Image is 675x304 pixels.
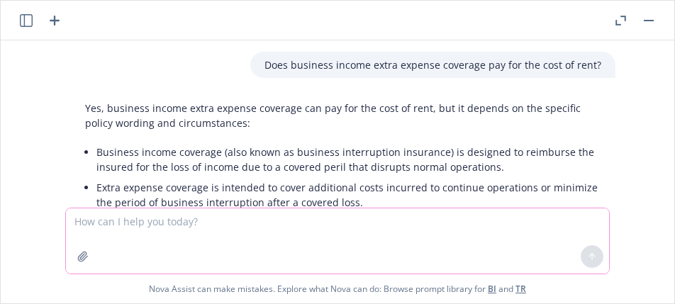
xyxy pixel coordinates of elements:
a: BI [488,283,496,295]
p: Yes, business income extra expense coverage can pay for the cost of rent, but it depends on the s... [85,101,601,130]
p: Does business income extra expense coverage pay for the cost of rent? [264,57,601,72]
span: Nova Assist can make mistakes. Explore what Nova can do: Browse prompt library for and [149,274,526,303]
li: Extra expense coverage is intended to cover additional costs incurred to continue operations or m... [96,177,601,213]
a: TR [515,283,526,295]
li: Business income coverage (also known as business interruption insurance) is designed to reimburse... [96,142,601,177]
